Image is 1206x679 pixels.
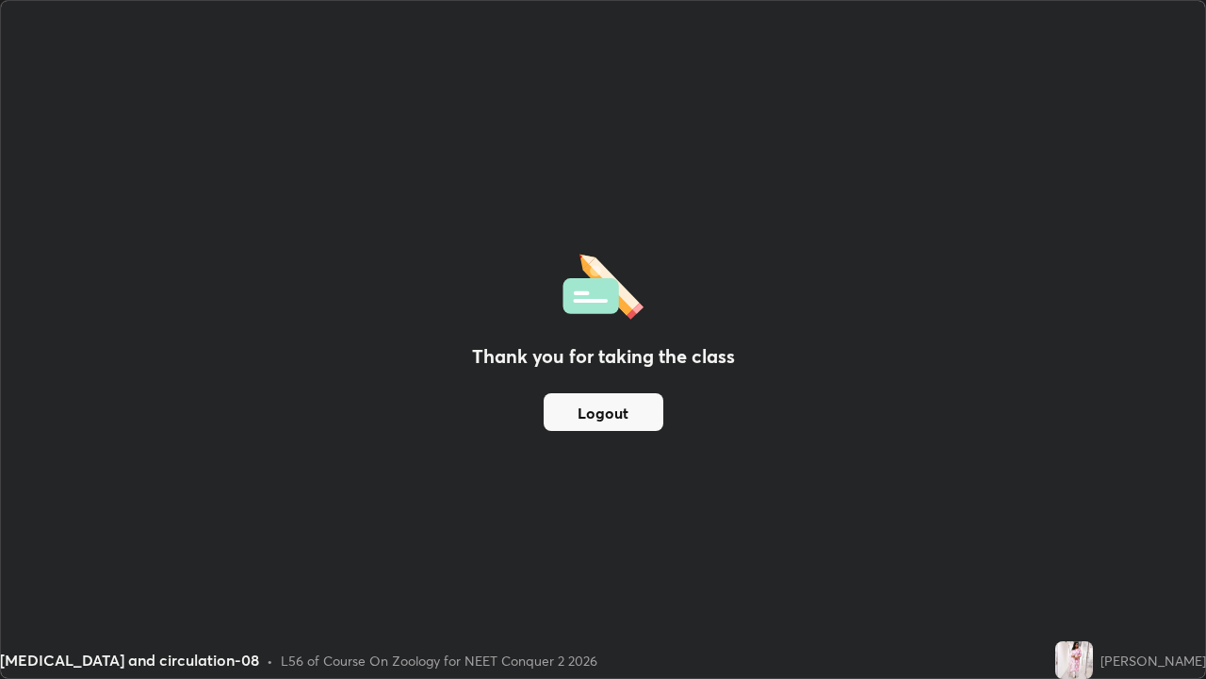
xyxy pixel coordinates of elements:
[267,651,273,671] div: •
[281,651,597,671] div: L56 of Course On Zoology for NEET Conquer 2 2026
[472,342,735,371] h2: Thank you for taking the class
[544,393,663,431] button: Logout
[562,248,644,320] img: offlineFeedback.1438e8b3.svg
[1055,641,1093,679] img: 3b671dda3c784ab7aa34e0fd1750e728.jpg
[1100,651,1206,671] div: [PERSON_NAME]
